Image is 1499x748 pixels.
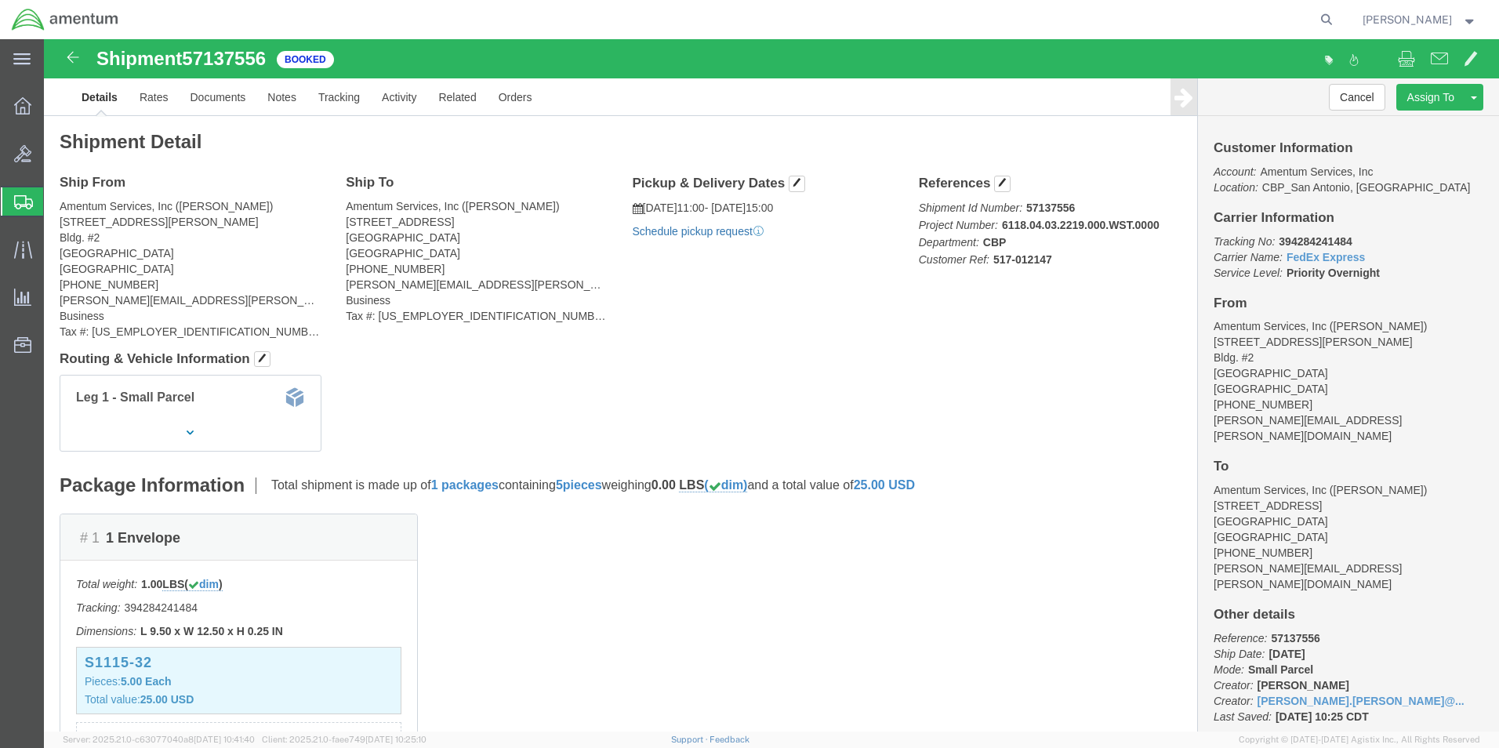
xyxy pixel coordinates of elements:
[194,735,255,744] span: [DATE] 10:41:40
[710,735,749,744] a: Feedback
[262,735,426,744] span: Client: 2025.21.0-faee749
[44,39,1499,732] iframe: FS Legacy Container
[671,735,710,744] a: Support
[1362,10,1478,29] button: [PERSON_NAME]
[365,735,426,744] span: [DATE] 10:25:10
[11,8,119,31] img: logo
[1363,11,1452,28] span: Dewayne Jennings
[63,735,255,744] span: Server: 2025.21.0-c63077040a8
[1239,733,1480,746] span: Copyright © [DATE]-[DATE] Agistix Inc., All Rights Reserved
